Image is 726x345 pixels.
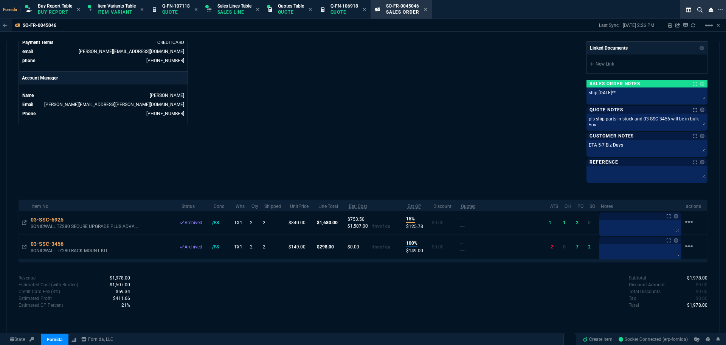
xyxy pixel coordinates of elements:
span: Payment Terms [22,40,53,45]
p: Account Manager [19,72,188,84]
nx-icon: Close Workbench [706,5,716,14]
span: Quoted Cost [459,216,463,222]
p: $0.00 [347,244,372,250]
p: Sales Order Notes [589,81,640,87]
p: Linked Documents [590,45,628,52]
a: Global State [8,336,27,343]
span: Q-FN-106918 [330,3,358,9]
span: Quotes Table [278,3,304,9]
span: 2 [588,244,591,250]
p: $753.50 [347,216,372,223]
td: TX1 [233,211,248,235]
p: $0.00 [432,244,456,250]
nx-icon: Back to Table [3,23,7,28]
span: -- [459,223,465,229]
span: 0 [563,244,566,250]
p: undefined [629,295,636,302]
th: Qty [248,200,262,211]
span: 1978 [687,275,707,281]
th: Notes [598,200,683,211]
p: Item Variant [98,9,135,15]
th: OH [562,200,574,211]
a: msbcCompanyName [79,336,116,343]
p: 100% [406,240,417,247]
span: 1978 [687,303,707,308]
p: $149.00 [289,244,313,250]
p: Quote Notes [589,107,623,113]
p: SO-FR-0045046 [23,22,56,28]
p: undefined [19,288,60,295]
p: $0.00 [432,219,456,226]
p: spec.value [102,275,130,281]
nx-icon: Close Tab [194,7,198,13]
mat-icon: Example home icon [704,21,714,30]
th: Shipped [261,200,287,211]
th: Cond [211,200,232,211]
a: [PERSON_NAME][EMAIL_ADDRESS][DOMAIN_NAME] [79,49,184,54]
tr: undefined [22,92,185,99]
p: spec.value [689,281,708,288]
span: 2 [576,220,579,225]
p: $298.00 [317,244,344,250]
p: spec.value [680,302,708,309]
mat-icon: Example home icon [684,242,693,251]
p: Reference [589,159,618,165]
p: $1,680.00 [317,219,344,226]
td: 2 [261,235,287,259]
nx-icon: Split Panels [683,5,694,14]
a: [PERSON_NAME][EMAIL_ADDRESS][PERSON_NAME][DOMAIN_NAME] [44,102,184,107]
a: (305) 699-0607 [146,58,184,63]
p: $840.00 [289,219,313,226]
p: undefined [629,288,661,295]
div: /FS [212,219,226,226]
p: $1,507.00 [347,223,372,229]
p: spec.value [109,288,130,295]
nx-icon: Open In Opposite Panel [22,244,26,250]
tr: SONICWALL TZ280 RACK MOUNT KIT [19,235,707,259]
span: Buy Report Table [38,3,72,9]
div: /FS [212,244,226,250]
nx-icon: Search [694,5,706,14]
p: undefined [19,295,52,302]
th: Line Total [315,200,346,211]
p: invoice [372,223,390,229]
p: Quote [162,9,190,15]
nx-icon: Close Tab [309,7,312,13]
th: Discount [430,200,458,211]
nx-icon: Close Tab [256,7,259,13]
span: -2 [549,244,553,250]
p: $125.78 [406,223,429,230]
td: 2 [261,211,287,235]
span: 59.34 [116,289,130,294]
span: Item Variants Table [98,3,136,9]
span: 1978 [110,275,130,281]
span: 0 [696,282,707,287]
p: 15% [406,215,415,223]
th: Status [178,200,211,211]
th: SO [586,200,598,211]
span: 0 [696,289,707,294]
p: Last Sync: [599,22,623,28]
p: Buy Report [38,9,72,15]
p: undefined [19,275,36,281]
span: email [22,49,33,54]
span: 0.20811718907987878 [121,303,130,308]
a: Hide Workbench [717,22,720,28]
span: 411.6558000000002 [113,296,130,301]
span: Email [22,102,33,107]
span: Cost with burden [110,282,130,287]
span: CREDITCARD [157,40,184,45]
p: undefined [629,281,665,288]
nx-icon: Close Tab [363,7,366,13]
mat-icon: Example home icon [684,217,693,226]
th: actions [683,200,707,211]
span: 7 [576,244,579,250]
div: Archived [180,244,209,250]
th: Item No [29,200,178,211]
th: PO [574,200,586,211]
p: spec.value [689,288,708,295]
span: 0 [696,296,707,301]
span: Name [22,93,34,98]
p: Cost with burden [19,281,78,288]
tr: SONICWALL TZ280 SECURE UPGRADE PLUS ADVANCED EDITION 2YR [19,211,707,235]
